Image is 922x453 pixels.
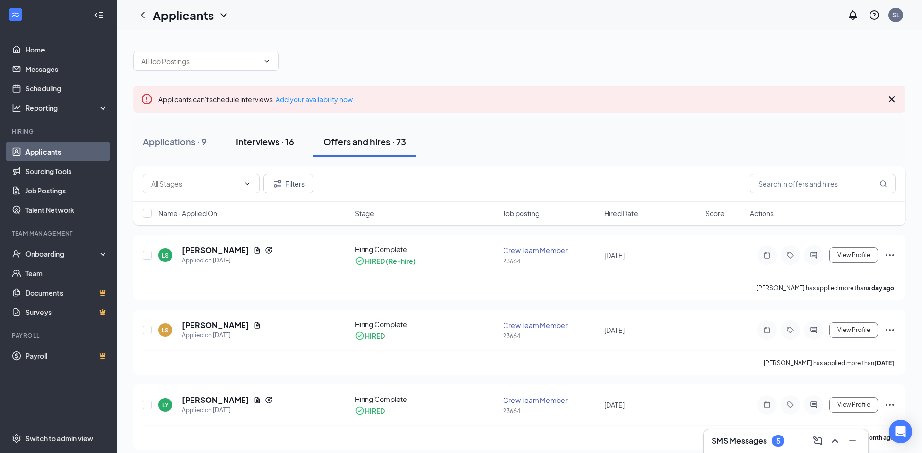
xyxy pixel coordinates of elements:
span: Stage [355,209,374,218]
button: View Profile [829,247,878,263]
svg: ChevronLeft [137,9,149,21]
div: 23664 [503,332,598,340]
svg: Analysis [12,103,21,113]
span: Job posting [503,209,539,218]
b: [DATE] [874,359,894,366]
div: Hiring Complete [355,394,498,404]
svg: ChevronDown [263,57,271,65]
span: Name · Applied On [158,209,217,218]
svg: ActiveChat [808,326,819,334]
div: Payroll [12,331,106,340]
button: View Profile [829,322,878,338]
span: Hired Date [604,209,638,218]
svg: Settings [12,434,21,443]
div: Crew Team Member [503,245,598,255]
h5: [PERSON_NAME] [182,320,249,331]
p: [PERSON_NAME] has applied more than . [756,284,896,292]
span: View Profile [837,327,870,333]
a: Messages [25,59,108,79]
svg: Ellipses [884,249,896,261]
svg: ActiveChat [808,401,819,409]
a: Add your availability now [276,95,353,104]
svg: ComposeMessage [812,435,823,447]
span: Actions [750,209,774,218]
svg: CheckmarkCircle [355,256,365,266]
span: View Profile [837,252,870,259]
div: LY [162,401,169,409]
a: Talent Network [25,200,108,220]
div: 5 [776,437,780,445]
h5: [PERSON_NAME] [182,395,249,405]
div: 23664 [503,257,598,265]
span: Score [705,209,725,218]
svg: Reapply [265,246,273,254]
svg: Collapse [94,10,104,20]
a: Team [25,263,108,283]
svg: UserCheck [12,249,21,259]
svg: Tag [784,251,796,259]
div: Applied on [DATE] [182,256,273,265]
a: Sourcing Tools [25,161,108,181]
span: View Profile [837,401,870,408]
div: Applied on [DATE] [182,405,273,415]
svg: CheckmarkCircle [355,406,365,416]
svg: Ellipses [884,399,896,411]
div: Team Management [12,229,106,238]
span: [DATE] [604,251,625,260]
svg: Document [253,396,261,404]
div: 23664 [503,407,598,415]
svg: Cross [886,93,898,105]
svg: Minimize [847,435,858,447]
div: Crew Team Member [503,320,598,330]
svg: ChevronDown [218,9,229,21]
a: Scheduling [25,79,108,98]
span: Applicants can't schedule interviews. [158,95,353,104]
div: LS [162,251,169,260]
a: Home [25,40,108,59]
svg: ActiveChat [808,251,819,259]
span: [DATE] [604,401,625,409]
div: Crew Team Member [503,395,598,405]
svg: Ellipses [884,324,896,336]
svg: WorkstreamLogo [11,10,20,19]
h3: SMS Messages [712,436,767,446]
b: a month ago [859,434,894,441]
svg: Note [761,401,773,409]
button: Minimize [845,433,860,449]
a: Job Postings [25,181,108,200]
div: HIRED [365,331,385,341]
span: [DATE] [604,326,625,334]
svg: Note [761,251,773,259]
div: Hiring Complete [355,319,498,329]
svg: Tag [784,401,796,409]
p: [PERSON_NAME] has applied more than . [764,359,896,367]
div: SL [892,11,899,19]
button: Filter Filters [263,174,313,193]
div: Reporting [25,103,109,113]
svg: Document [253,246,261,254]
a: PayrollCrown [25,346,108,366]
div: Interviews · 16 [236,136,294,148]
input: All Job Postings [141,56,259,67]
div: Applied on [DATE] [182,331,261,340]
div: Hiring Complete [355,244,498,254]
div: Onboarding [25,249,100,259]
div: Hiring [12,127,106,136]
a: DocumentsCrown [25,283,108,302]
div: Offers and hires · 73 [323,136,406,148]
svg: Tag [784,326,796,334]
div: Open Intercom Messenger [889,420,912,443]
b: a day ago [867,284,894,292]
svg: Filter [272,178,283,190]
svg: Note [761,326,773,334]
div: HIRED [365,406,385,416]
svg: CheckmarkCircle [355,331,365,341]
svg: ChevronUp [829,435,841,447]
svg: Error [141,93,153,105]
svg: Notifications [847,9,859,21]
button: View Profile [829,397,878,413]
svg: ChevronDown [244,180,251,188]
a: SurveysCrown [25,302,108,322]
svg: Reapply [265,396,273,404]
svg: MagnifyingGlass [879,180,887,188]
